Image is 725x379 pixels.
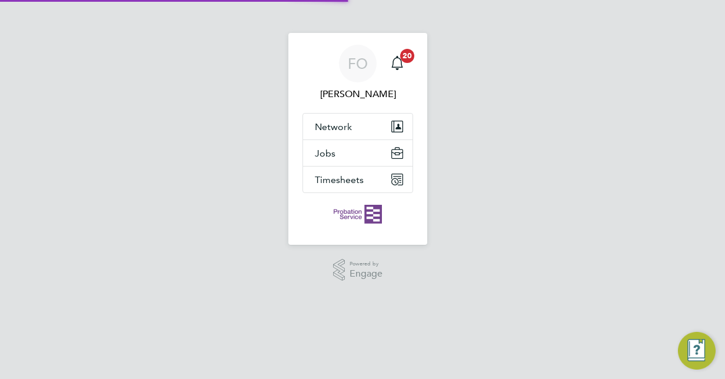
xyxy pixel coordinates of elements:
span: FO [348,56,368,71]
img: probationservice-logo-retina.png [334,205,381,224]
span: Timesheets [315,174,364,185]
button: Timesheets [303,167,413,192]
a: FO[PERSON_NAME] [302,45,413,101]
span: 20 [400,49,414,63]
a: Powered byEngage [333,259,383,281]
button: Engage Resource Center [678,332,716,370]
span: Powered by [350,259,383,269]
button: Network [303,114,413,139]
a: Go to home page [302,205,413,224]
button: Jobs [303,140,413,166]
span: Engage [350,269,383,279]
span: Fiona Oshea [302,87,413,101]
a: 20 [385,45,409,82]
nav: Main navigation [288,33,427,245]
span: Network [315,121,352,132]
span: Jobs [315,148,335,159]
